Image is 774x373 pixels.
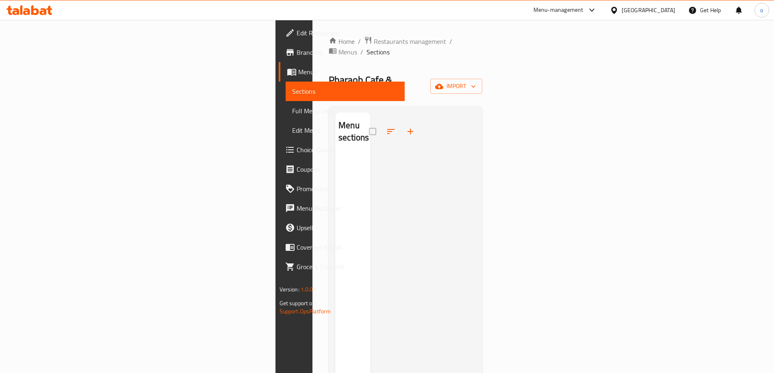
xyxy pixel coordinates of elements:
a: Grocery Checklist [279,257,405,276]
li: / [449,37,452,46]
span: Menu disclaimer [297,203,398,213]
span: o [760,6,763,15]
a: Promotions [279,179,405,198]
a: Sections [286,82,405,101]
span: Coupons [297,164,398,174]
a: Edit Restaurant [279,23,405,43]
div: [GEOGRAPHIC_DATA] [622,6,675,15]
a: Menu disclaimer [279,198,405,218]
span: Edit Restaurant [297,28,398,38]
span: Edit Menu [292,125,398,135]
button: Add section [401,122,420,141]
span: Menus [298,67,398,77]
a: Support.OpsPlatform [280,306,331,317]
a: Full Menu View [286,101,405,121]
button: import [430,79,482,94]
span: 1.0.0 [301,284,313,295]
span: Branches [297,47,398,57]
span: Coverage Report [297,242,398,252]
span: Get support on: [280,298,317,308]
nav: breadcrumb [329,36,482,57]
a: Edit Menu [286,121,405,140]
a: Upsell [279,218,405,237]
span: Choice Groups [297,145,398,155]
a: Coupons [279,160,405,179]
nav: Menu sections [335,151,371,157]
a: Choice Groups [279,140,405,160]
span: Restaurants management [374,37,446,46]
a: Restaurants management [364,36,446,47]
div: Menu-management [533,5,583,15]
span: Upsell [297,223,398,233]
a: Branches [279,43,405,62]
span: Sections [292,86,398,96]
a: Coverage Report [279,237,405,257]
span: Version: [280,284,299,295]
span: Full Menu View [292,106,398,116]
span: import [437,81,476,91]
a: Menus [279,62,405,82]
span: Grocery Checklist [297,262,398,272]
span: Promotions [297,184,398,194]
